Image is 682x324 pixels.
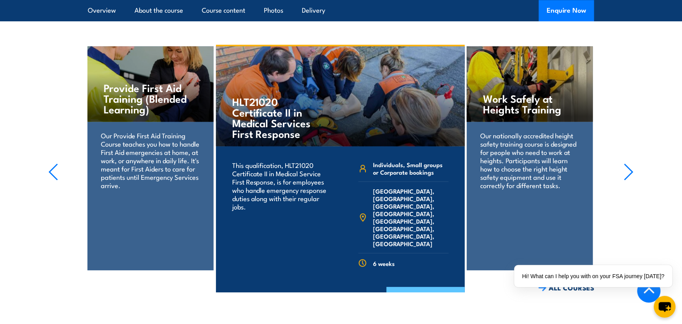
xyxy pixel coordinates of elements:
[538,283,594,292] a: ALL COURSES
[480,131,580,189] p: Our nationally accredited height safety training course is designed for people who need to work a...
[654,296,676,318] button: chat-button
[386,287,465,307] a: COURSE DETAILS
[232,96,325,139] h4: HLT21020 Certificate II in Medical Services First Response
[373,260,395,267] span: 6 weeks
[483,93,577,114] h4: Work Safely at Heights Training
[101,131,200,189] p: Our Provide First Aid Training Course teaches you how to handle First Aid emergencies at home, at...
[373,187,448,247] span: [GEOGRAPHIC_DATA], [GEOGRAPHIC_DATA], [GEOGRAPHIC_DATA], [GEOGRAPHIC_DATA], [GEOGRAPHIC_DATA], [G...
[514,265,673,287] div: Hi! What can I help you with on your FSA journey [DATE]?
[104,82,197,114] h4: Provide First Aid Training (Blended Learning)
[373,161,448,176] span: Individuals, Small groups or Corporate bookings
[232,161,330,211] p: This qualification, HLT21020 Certificate II in Medical Service First Response, is for employees w...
